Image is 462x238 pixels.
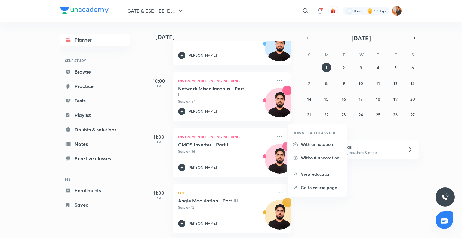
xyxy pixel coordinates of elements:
[60,109,130,121] a: Playlist
[356,63,366,72] button: September 3, 2025
[331,8,336,14] img: avatar
[178,133,273,140] p: Instrumentation Engineering
[147,84,171,88] p: AM
[178,86,253,98] h5: Network Miscellaneous - Part I
[322,63,331,72] button: September 1, 2025
[391,63,400,72] button: September 5, 2025
[326,150,400,155] p: Win a laptop, vouchers & more
[265,35,294,64] img: Avatar
[411,65,414,70] abbr: September 6, 2025
[411,52,414,58] abbr: Saturday
[373,94,383,104] button: September 18, 2025
[408,110,417,119] button: September 27, 2025
[60,184,130,196] a: Enrollments
[304,110,314,119] button: September 21, 2025
[60,124,130,136] a: Doubts & solutions
[360,65,362,70] abbr: September 3, 2025
[325,52,328,58] abbr: Monday
[343,52,345,58] abbr: Tuesday
[301,155,342,161] p: Without annotation
[442,193,449,201] img: ttu
[292,130,337,136] h6: DOWNLOAD CLASS PDF
[188,109,217,114] p: [PERSON_NAME]
[188,221,217,226] p: [PERSON_NAME]
[60,152,130,164] a: Free live classes
[322,110,331,119] button: September 22, 2025
[178,77,273,84] p: Instrumentation Engineering
[147,189,171,196] h5: 11:00
[391,110,400,119] button: September 26, 2025
[147,77,171,84] h5: 10:00
[356,110,366,119] button: September 24, 2025
[178,149,273,154] p: Session 36
[377,52,379,58] abbr: Thursday
[359,112,363,117] abbr: September 24, 2025
[307,112,311,117] abbr: September 21, 2025
[60,95,130,107] a: Tests
[339,110,349,119] button: September 23, 2025
[60,34,130,46] a: Planner
[155,33,297,41] h4: [DATE]
[356,78,366,88] button: September 10, 2025
[393,112,398,117] abbr: September 26, 2025
[178,198,253,204] h5: Angle Modulation - Part III
[359,80,363,86] abbr: September 10, 2025
[351,34,371,42] span: [DATE]
[408,63,417,72] button: September 6, 2025
[373,78,383,88] button: September 11, 2025
[60,66,130,78] a: Browse
[339,94,349,104] button: September 16, 2025
[147,140,171,144] p: AM
[339,63,349,72] button: September 2, 2025
[307,96,311,102] abbr: September 14, 2025
[339,78,349,88] button: September 9, 2025
[393,80,397,86] abbr: September 12, 2025
[147,133,171,140] h5: 11:00
[408,78,417,88] button: September 13, 2025
[60,174,130,184] h6: ME
[60,7,109,14] img: Company Logo
[411,112,415,117] abbr: September 27, 2025
[373,63,383,72] button: September 4, 2025
[178,189,273,196] p: ECE
[265,147,294,176] img: Avatar
[391,78,400,88] button: September 12, 2025
[60,80,130,92] a: Practice
[322,94,331,104] button: September 15, 2025
[343,65,345,70] abbr: September 2, 2025
[392,6,402,16] img: Ayush sagitra
[410,96,415,102] abbr: September 20, 2025
[324,96,328,102] abbr: September 15, 2025
[188,165,217,170] p: [PERSON_NAME]
[188,53,217,58] p: [PERSON_NAME]
[60,55,130,66] h6: SELF STUDY
[328,6,338,16] button: avatar
[324,112,328,117] abbr: September 22, 2025
[301,184,342,191] p: Go to course page
[265,91,294,120] img: Avatar
[391,94,400,104] button: September 19, 2025
[124,5,188,17] button: GATE & ESE - EE, E ...
[411,80,415,86] abbr: September 13, 2025
[376,80,380,86] abbr: September 11, 2025
[367,8,373,14] img: streak
[178,142,253,148] h5: CMOS Inverter - Part I
[356,94,366,104] button: September 17, 2025
[301,171,342,177] p: View educator
[359,96,363,102] abbr: September 17, 2025
[393,96,398,102] abbr: September 19, 2025
[304,94,314,104] button: September 14, 2025
[376,96,380,102] abbr: September 18, 2025
[322,78,331,88] button: September 8, 2025
[394,65,397,70] abbr: September 5, 2025
[325,80,328,86] abbr: September 8, 2025
[301,141,342,147] p: With annotation
[342,96,346,102] abbr: September 16, 2025
[341,112,346,117] abbr: September 23, 2025
[60,199,130,211] a: Saved
[265,203,294,232] img: Avatar
[60,7,109,15] a: Company Logo
[304,78,314,88] button: September 7, 2025
[326,144,400,150] h6: Refer friends
[60,138,130,150] a: Notes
